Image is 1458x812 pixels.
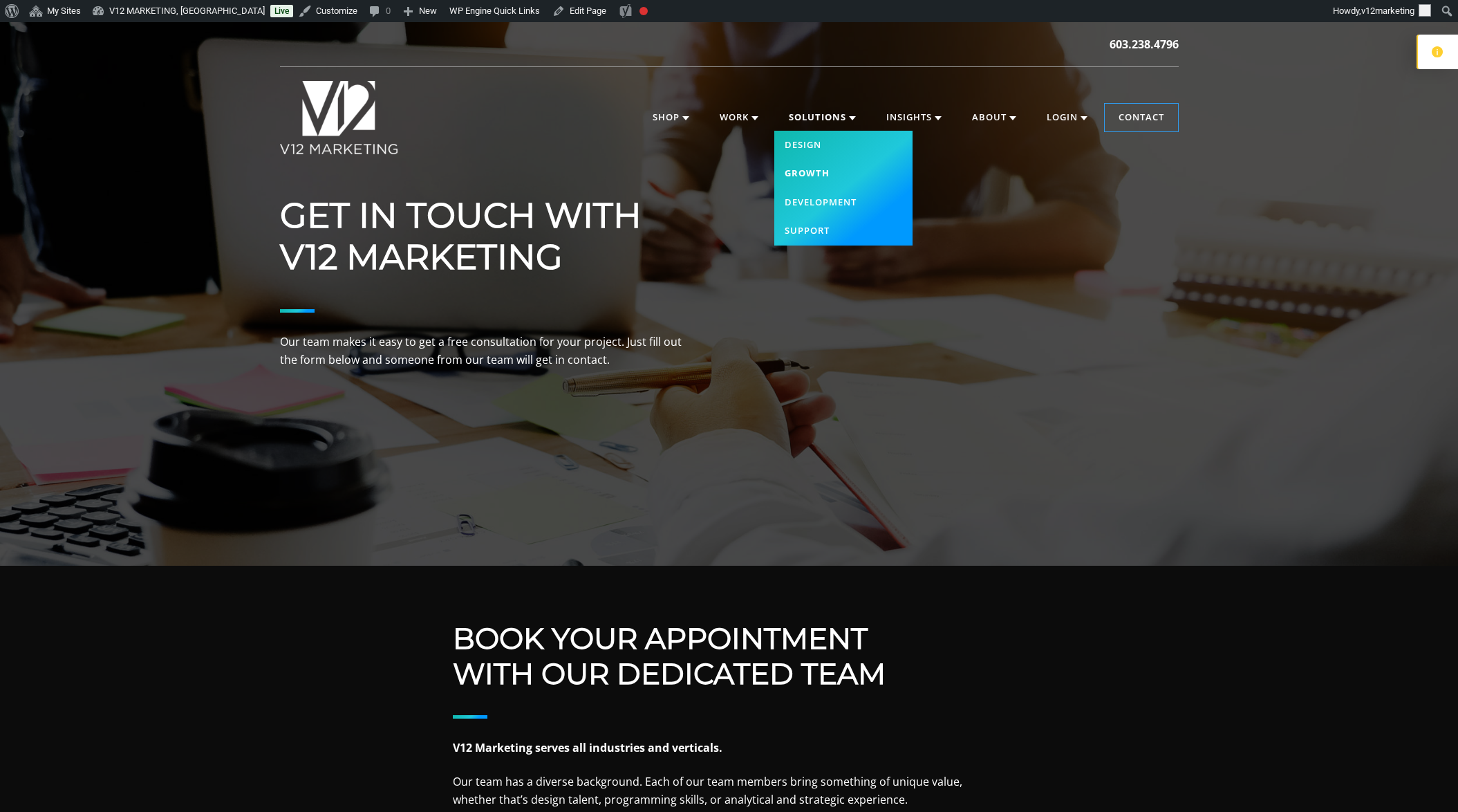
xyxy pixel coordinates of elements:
[280,195,695,278] h1: Get in Touch with V12 Marketing
[774,131,913,160] a: Design
[775,104,870,131] a: Solutions
[280,81,398,154] img: V12 MARKETING Logo New Hampshire Marketing Agency
[1209,652,1458,812] iframe: Chat Widget
[1105,104,1178,131] a: Contact
[774,216,913,246] a: Support
[872,104,955,131] a: Insights
[453,773,1006,809] p: Our team has a diverse background. Each of our team members bring something of unique value, whet...
[639,7,648,15] div: Focus keyphrase not set
[706,104,772,131] a: Work
[958,104,1030,131] a: About
[639,104,703,131] a: Shop
[1110,36,1179,53] a: 603.238.4796
[270,5,293,17] a: Live
[1361,6,1414,16] span: v12marketing
[774,188,913,217] a: Development
[453,621,1006,691] h2: Book Your Appointment With Our Dedicated Team
[280,333,695,369] p: Our team makes it easy to get a free consultation for your project. Just fill out the form below ...
[453,740,722,755] strong: V12 Marketing serves all industries and verticals.
[1033,104,1101,131] a: Login
[774,159,913,188] a: Growth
